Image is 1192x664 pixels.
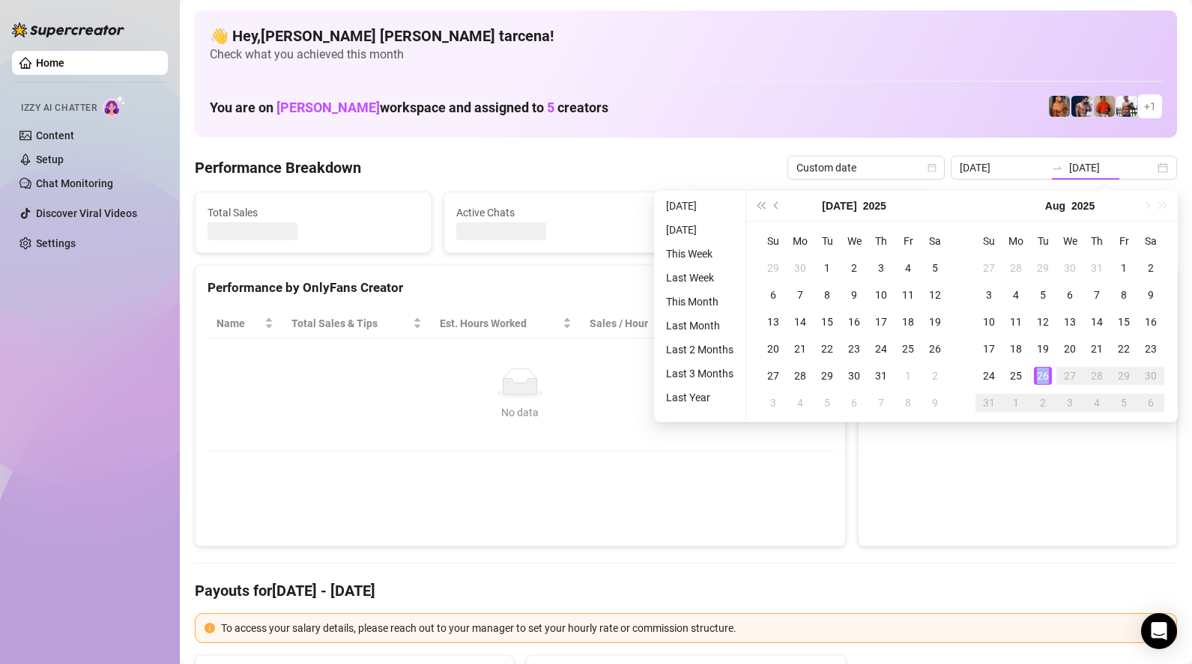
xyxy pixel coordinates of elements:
h1: You are on workspace and assigned to creators [210,100,608,116]
span: Total Sales [208,204,419,221]
img: JUSTIN [1116,96,1137,117]
span: Active Chats [456,204,668,221]
div: No data [223,404,818,421]
a: Setup [36,153,64,165]
img: JG [1049,96,1070,117]
a: Home [36,57,64,69]
img: logo-BBDzfeDw.svg [12,22,124,37]
span: Check what you achieved this month [210,46,1162,63]
th: Name [208,309,282,338]
div: Est. Hours Worked [440,315,560,332]
input: Start date [960,159,1045,176]
span: exclamation-circle [205,623,215,633]
a: Settings [36,237,76,249]
h4: Performance Breakdown [195,157,361,178]
a: Chat Monitoring [36,177,113,189]
input: End date [1069,159,1155,176]
span: Name [217,315,261,332]
th: Total Sales & Tips [282,309,431,338]
span: Custom date [796,156,936,179]
span: to [1051,162,1063,174]
span: calendar [928,163,937,172]
div: Performance by OnlyFans Creator [208,278,833,298]
span: swap-right [1051,162,1063,174]
span: + 1 [1144,98,1156,115]
span: Chat Conversion [703,315,812,332]
span: Total Sales & Tips [291,315,410,332]
img: Axel [1071,96,1092,117]
img: Justin [1094,96,1115,117]
img: AI Chatter [103,95,126,117]
span: Messages Sent [705,204,916,221]
span: Izzy AI Chatter [21,101,97,115]
th: Chat Conversion [694,309,833,338]
span: Sales / Hour [590,315,673,332]
span: [PERSON_NAME] [276,100,380,115]
a: Discover Viral Videos [36,207,137,219]
a: Content [36,130,74,141]
div: Open Intercom Messenger [1141,613,1177,649]
div: Sales by OnlyFans Creator [871,278,1164,298]
h4: Payouts for [DATE] - [DATE] [195,580,1177,601]
th: Sales / Hour [581,309,694,338]
span: 5 [547,100,554,115]
div: To access your salary details, please reach out to your manager to set your hourly rate or commis... [221,620,1167,636]
h4: 👋 Hey, [PERSON_NAME] [PERSON_NAME] tarcena ! [210,25,1162,46]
